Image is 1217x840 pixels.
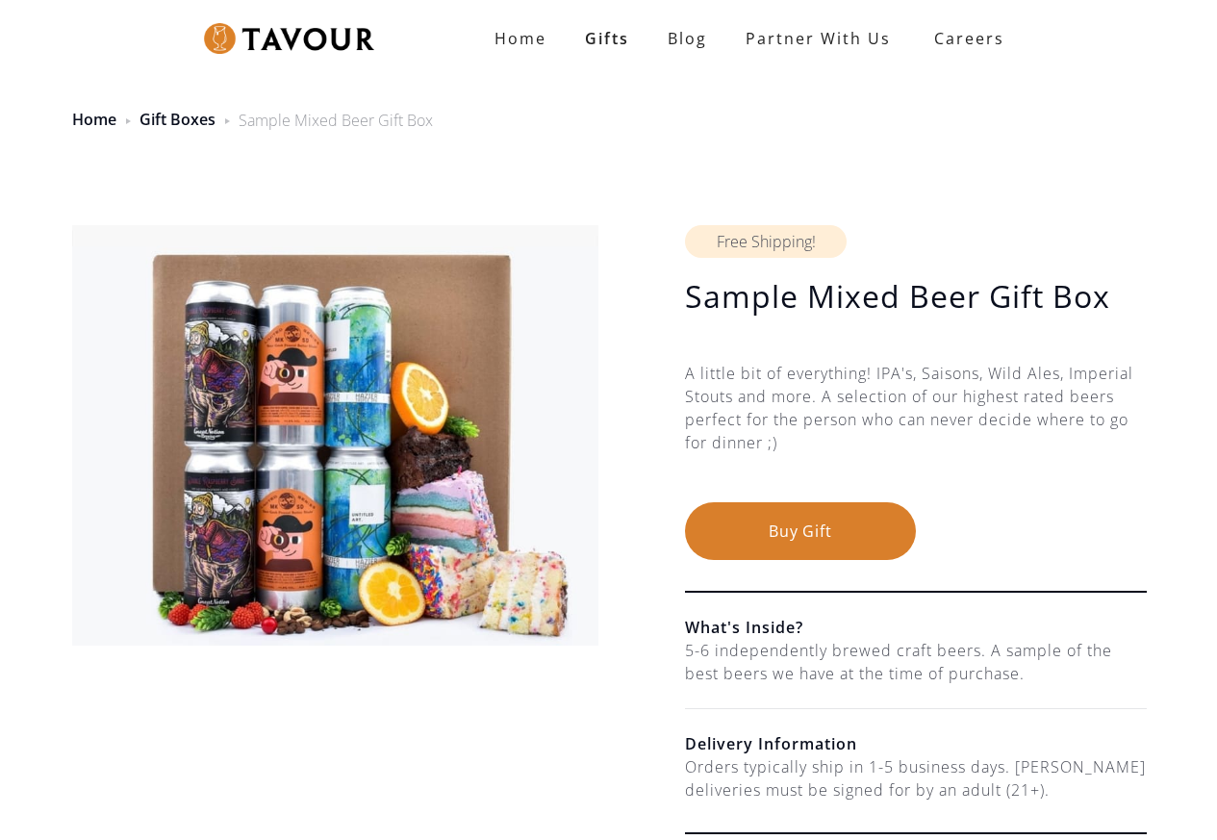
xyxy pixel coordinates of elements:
div: Sample Mixed Beer Gift Box [239,109,433,132]
div: A little bit of everything! IPA's, Saisons, Wild Ales, Imperial Stouts and more. A selection of o... [685,362,1147,502]
a: Careers [910,12,1019,65]
a: Gifts [566,19,648,58]
a: partner with us [726,19,910,58]
div: Orders typically ship in 1-5 business days. [PERSON_NAME] deliveries must be signed for by an adu... [685,755,1147,802]
a: Home [72,109,116,130]
button: Buy Gift [685,502,916,560]
div: 5-6 independently brewed craft beers. A sample of the best beers we have at the time of purchase. [685,639,1147,685]
strong: Home [494,28,546,49]
h6: Delivery Information [685,732,1147,755]
strong: Careers [934,19,1004,58]
h1: Sample Mixed Beer Gift Box [685,277,1147,316]
a: Home [475,19,566,58]
a: Gift Boxes [139,109,216,130]
h6: What's Inside? [685,616,1147,639]
a: Blog [648,19,726,58]
div: Free Shipping! [685,225,847,258]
